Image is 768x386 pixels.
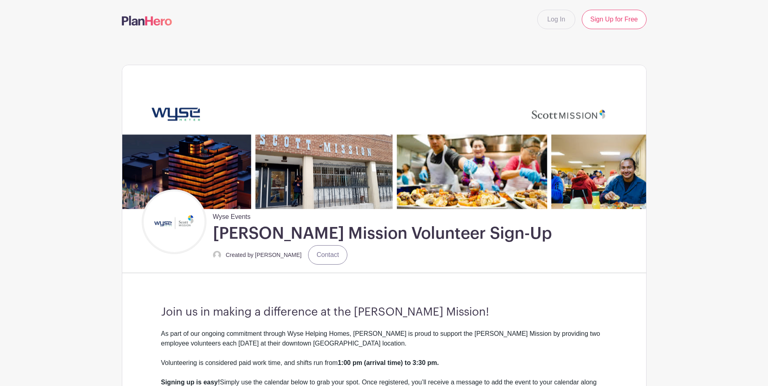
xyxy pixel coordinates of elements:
[161,329,607,358] div: As part of our ongoing commitment through Wyse Helping Homes, [PERSON_NAME] is proud to support t...
[226,252,302,258] small: Created by [PERSON_NAME]
[213,251,221,259] img: default-ce2991bfa6775e67f084385cd625a349d9dcbb7a52a09fb2fda1e96e2d18dcdb.png
[122,65,646,209] img: Untitled%20(2790%20x%20600%20px)%20(6).png
[213,223,552,244] h1: [PERSON_NAME] Mission Volunteer Sign-Up
[213,209,251,222] span: Wyse Events
[308,245,347,265] a: Contact
[537,10,575,29] a: Log In
[144,191,204,252] img: Untitled%20design%20(21).png
[582,10,646,29] a: Sign Up for Free
[161,359,439,386] strong: 1:00 pm (arrival time) to 3:30 pm. Signing up is easy!
[122,16,172,25] img: logo-507f7623f17ff9eddc593b1ce0a138ce2505c220e1c5a4e2b4648c50719b7d32.svg
[161,305,607,319] h3: Join us in making a difference at the [PERSON_NAME] Mission!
